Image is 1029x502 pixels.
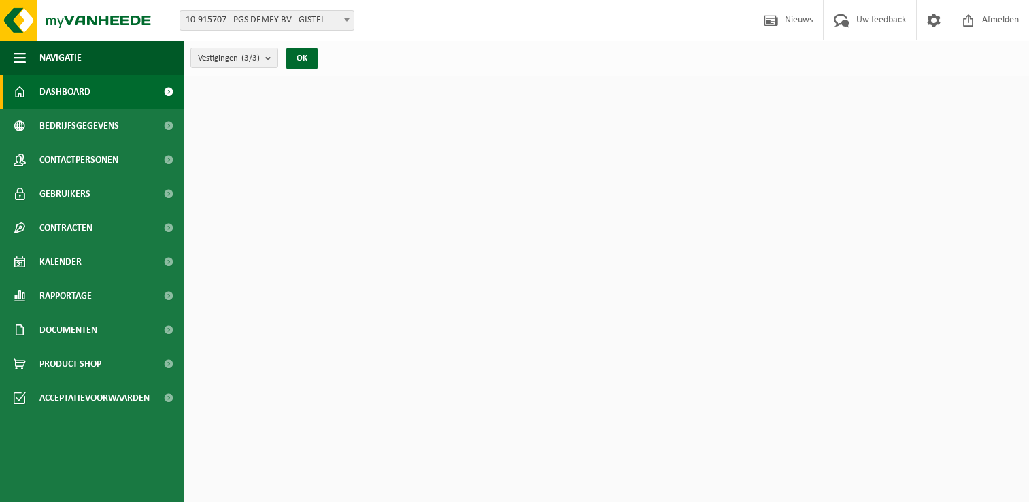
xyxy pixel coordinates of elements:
span: Contactpersonen [39,143,118,177]
count: (3/3) [241,54,260,63]
span: Rapportage [39,279,92,313]
span: Documenten [39,313,97,347]
span: Dashboard [39,75,90,109]
span: 10-915707 - PGS DEMEY BV - GISTEL [180,10,354,31]
span: Bedrijfsgegevens [39,109,119,143]
button: Vestigingen(3/3) [190,48,278,68]
span: 10-915707 - PGS DEMEY BV - GISTEL [180,11,354,30]
span: Contracten [39,211,92,245]
span: Navigatie [39,41,82,75]
span: Acceptatievoorwaarden [39,381,150,415]
button: OK [286,48,318,69]
span: Product Shop [39,347,101,381]
span: Kalender [39,245,82,279]
span: Vestigingen [198,48,260,69]
span: Gebruikers [39,177,90,211]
